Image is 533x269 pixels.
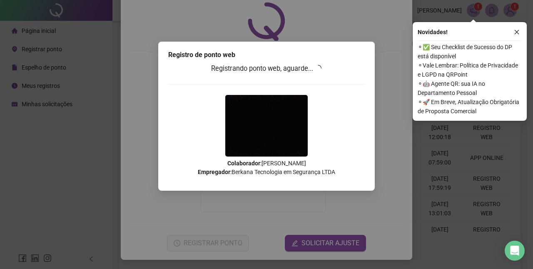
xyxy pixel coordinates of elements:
[168,50,365,60] div: Registro de ponto web
[505,241,525,261] div: Open Intercom Messenger
[227,160,260,167] strong: Colaborador
[168,63,365,74] h3: Registrando ponto web, aguarde...
[418,61,522,79] span: ⚬ Vale Lembrar: Política de Privacidade e LGPD na QRPoint
[168,159,365,177] p: : [PERSON_NAME] : Berkana Tecnologia em Segurança LTDA
[198,169,230,175] strong: Empregador
[315,65,321,72] span: loading
[418,27,448,37] span: Novidades !
[418,97,522,116] span: ⚬ 🚀 Em Breve, Atualização Obrigatória de Proposta Comercial
[418,79,522,97] span: ⚬ 🤖 Agente QR: sua IA no Departamento Pessoal
[225,95,308,157] img: 9k=
[514,29,520,35] span: close
[418,42,522,61] span: ⚬ ✅ Seu Checklist de Sucesso do DP está disponível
